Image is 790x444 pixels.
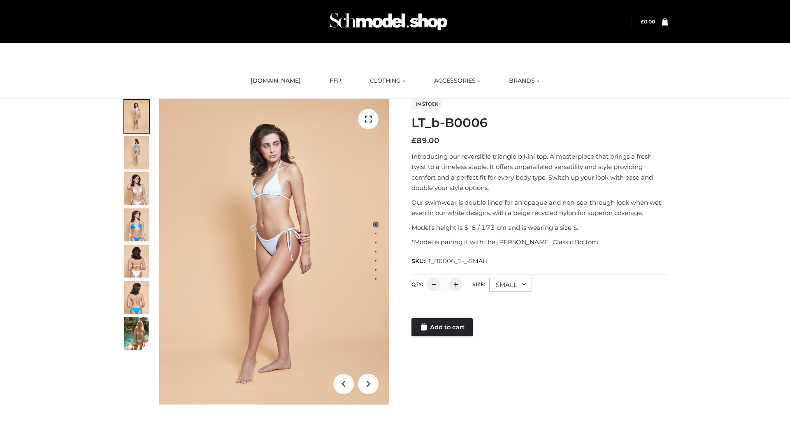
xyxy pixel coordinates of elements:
[641,18,655,25] bdi: 0.00
[411,318,473,336] a: Add to cart
[641,18,655,25] a: £0.00
[411,116,668,130] h1: LT_b-B0006
[641,18,644,25] span: £
[364,72,411,90] a: CLOTHING
[124,136,149,169] img: ArielClassicBikiniTop_CloudNine_AzureSky_OW114ECO_2-scaled.jpg
[411,151,668,193] p: Introducing our reversible triangle bikini top. A masterpiece that brings a fresh twist to a time...
[411,136,416,145] span: £
[489,278,532,292] div: SMALL
[503,72,546,90] a: BRANDS
[411,222,668,233] p: Model’s height is 5 ‘8 / 173 cm and is wearing a size S.
[124,317,149,350] img: Arieltop_CloudNine_AzureSky2.jpg
[124,172,149,205] img: ArielClassicBikiniTop_CloudNine_AzureSky_OW114ECO_3-scaled.jpg
[124,281,149,314] img: ArielClassicBikiniTop_CloudNine_AzureSky_OW114ECO_8-scaled.jpg
[323,72,347,90] a: FFP
[411,99,442,109] span: In stock
[472,281,485,287] label: Size:
[159,99,389,405] img: ArielClassicBikiniTop_CloudNine_AzureSky_OW114ECO_1
[124,208,149,241] img: ArielClassicBikiniTop_CloudNine_AzureSky_OW114ECO_4-scaled.jpg
[124,100,149,133] img: ArielClassicBikiniTop_CloudNine_AzureSky_OW114ECO_1-scaled.jpg
[327,5,450,38] img: Schmodel Admin 964
[425,257,489,265] span: LT_B0006_2-_-SMALL
[428,72,486,90] a: ACCESSORIES
[411,136,439,145] bdi: 89.00
[411,237,668,247] p: *Model is pairing it with the [PERSON_NAME] Classic Bottom
[411,256,490,266] span: SKU:
[124,245,149,277] img: ArielClassicBikiniTop_CloudNine_AzureSky_OW114ECO_7-scaled.jpg
[411,197,668,218] p: Our swimwear is double lined for an opaque and non-see-through look when wet, even in our white d...
[411,281,423,287] label: QTY:
[244,72,307,90] a: [DOMAIN_NAME]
